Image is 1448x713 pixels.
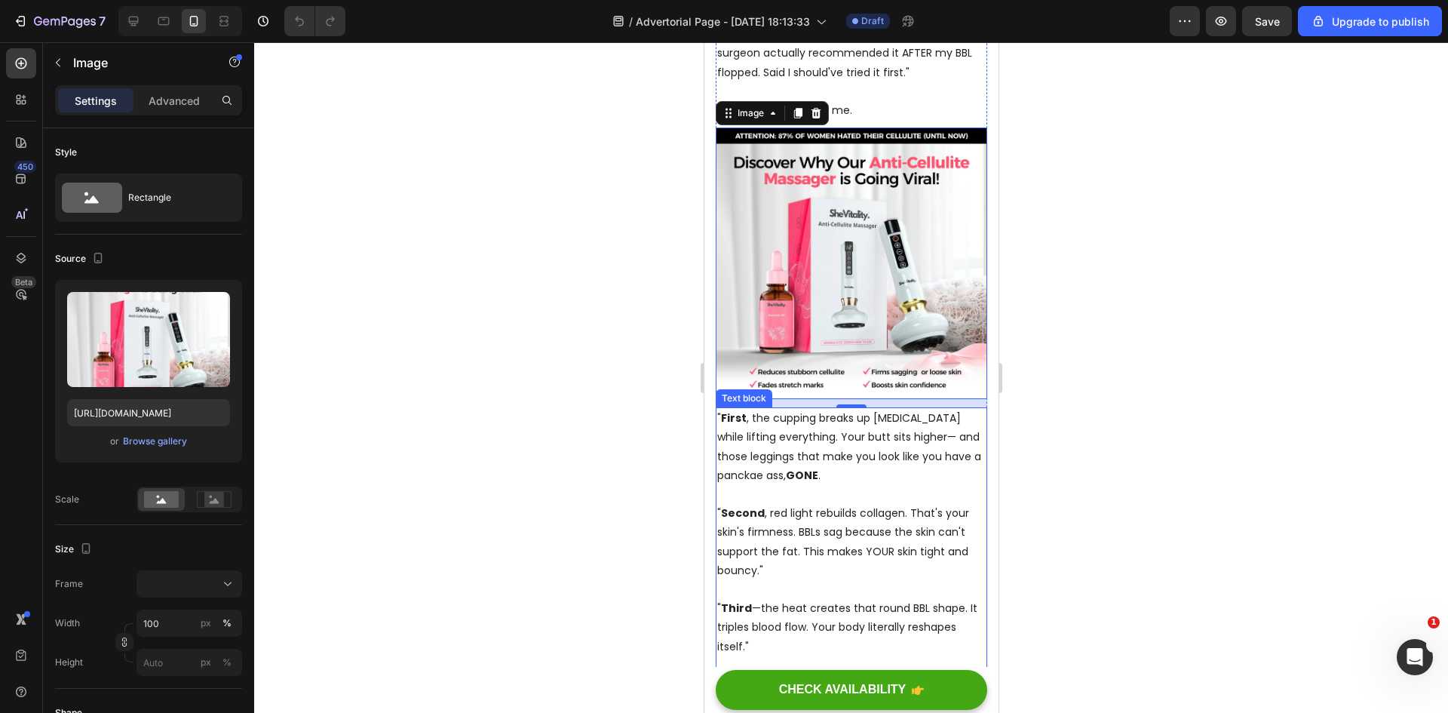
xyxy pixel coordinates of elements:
p: Image [73,54,201,72]
button: Browse gallery [122,434,188,449]
div: Rectangle [128,180,220,215]
span: Save [1255,15,1280,28]
iframe: Intercom live chat [1397,639,1433,675]
p: Settings [75,93,117,109]
div: CHECK AVAILABILITY [75,640,202,656]
img: preview-image [67,292,230,387]
input: px% [137,649,242,676]
div: Browse gallery [123,435,187,448]
button: % [197,614,215,632]
div: Style [55,146,77,159]
iframe: Design area [704,42,999,713]
label: Height [55,656,83,669]
div: Text block [14,349,65,363]
div: Source [55,249,107,269]
div: % [222,616,232,630]
strong: Third [17,558,48,573]
div: 450 [14,161,36,173]
button: Upgrade to publish [1298,6,1442,36]
div: px [201,616,211,630]
label: Width [55,616,80,630]
input: https://example.com/image.jpg [67,399,230,426]
button: 7 [6,6,112,36]
span: 1 [1428,616,1440,628]
button: px [218,614,236,632]
div: px [201,656,211,669]
button: Save [1242,6,1292,36]
div: Beta [11,276,36,288]
span: Advertorial Page - [DATE] 18:13:33 [636,14,810,29]
div: Upgrade to publish [1311,14,1429,29]
div: Image [30,64,63,78]
label: Frame [55,577,83,591]
p: She sat down next to me. [13,59,281,78]
p: " —the heat creates that round BBL shape. It triples blood flow. Your body literally reshapes its... [13,557,281,614]
span: Draft [861,14,884,28]
strong: First [17,368,42,383]
div: % [222,656,232,669]
div: Size [55,539,95,560]
div: Scale [55,493,79,506]
p: " , the cupping breaks up [MEDICAL_DATA] while lifting everything. Your butt sits higher— and tho... [13,367,281,443]
button: CHECK AVAILABILITY [11,628,283,668]
p: 7 [99,12,106,30]
div: Undo/Redo [284,6,345,36]
input: px% [137,610,242,637]
strong: Second [17,463,60,478]
img: Alt Image [11,85,283,357]
button: % [197,653,215,672]
span: or [110,432,119,450]
p: Advanced [149,93,200,109]
button: px [218,653,236,672]
strong: GONE [81,426,114,441]
span: / [629,14,633,29]
p: " , red light rebuilds collagen. That's your skin's firmness. BBLs sag because the skin can't sup... [13,462,281,538]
